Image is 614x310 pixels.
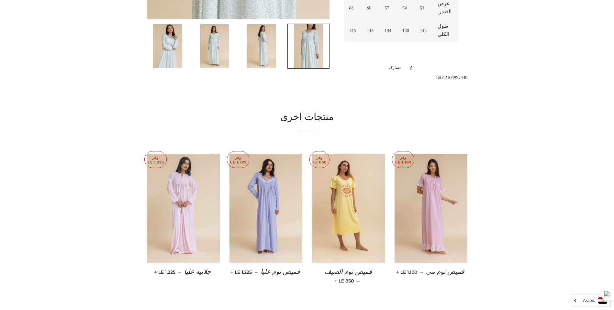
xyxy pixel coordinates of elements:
[362,19,380,42] td: 145
[155,269,175,275] span: LE 1,225
[583,298,595,303] i: Arabic
[397,19,415,42] td: 143
[145,151,166,168] p: وفر LE 1,225
[294,24,323,68] img: تحميل الصورة في عارض المعرض ، قميص نوم عليا
[392,151,414,168] p: وفر LE 1,100
[397,269,417,275] span: LE 1,100
[200,24,229,68] img: تحميل الصورة في عارض المعرض ، قميص نوم عليا
[232,269,252,275] span: LE 1,225
[254,269,258,275] span: —
[420,269,423,275] span: —
[356,278,360,284] span: —
[247,24,276,68] img: تحميل الصورة في عارض المعرض ، قميص نوم عليا
[229,263,302,281] a: قميص نوم عليا — LE 1,225
[380,19,397,42] td: 144
[436,74,467,80] span: 15042104927440
[184,268,211,275] span: جلابيه عليا
[426,268,464,275] span: قميص نوم مى
[147,111,467,124] h2: منتجات اخرى
[178,269,182,275] span: —
[325,268,372,275] span: قميص نوم الصيف
[261,268,300,275] span: قميص نوم عليا
[344,19,362,42] td: 146
[389,64,405,72] span: مشاركه
[575,297,607,304] a: Arabic
[310,151,329,168] p: وفر LE 850
[153,24,182,68] img: تحميل الصورة في عارض المعرض ، قميص نوم عليا
[415,19,433,42] td: 142
[433,19,459,42] td: طول الكلى
[312,263,385,289] a: قميص نوم الصيف — LE 850
[147,263,220,281] a: جلابيه عليا — LE 1,225
[395,263,467,281] a: قميص نوم مى — LE 1,100
[336,278,354,284] span: LE 850
[227,151,249,168] p: وفر LE 1,225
